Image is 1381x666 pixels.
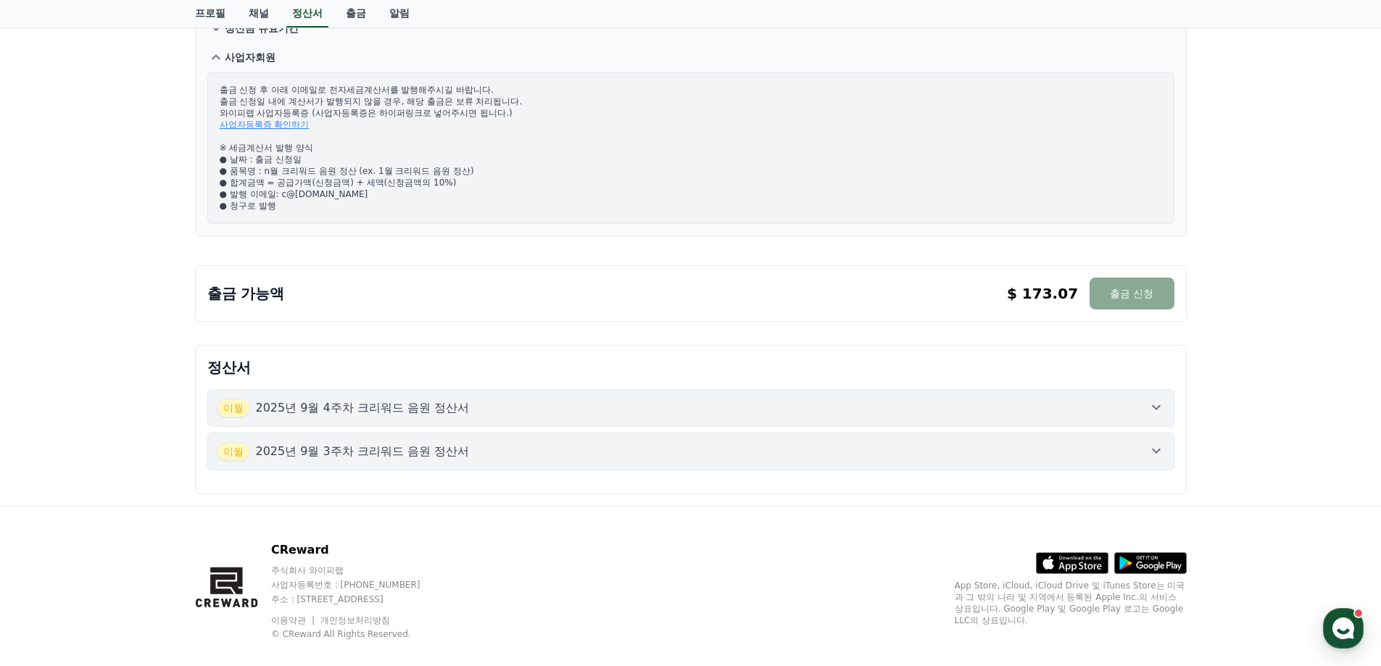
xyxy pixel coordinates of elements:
[271,579,448,591] p: 사업자등록번호 : [PHONE_NUMBER]
[320,615,390,625] a: 개인정보처리방침
[207,43,1174,72] button: 사업자회원
[271,565,448,576] p: 주식회사 와이피랩
[217,442,250,461] span: 이월
[271,594,448,605] p: 주소 : [STREET_ADDRESS]
[256,399,470,417] p: 2025년 9월 4주차 크리워드 음원 정산서
[225,50,275,64] p: 사업자회원
[1007,283,1078,304] p: $ 173.07
[220,120,310,130] a: 사업자등록증 확인하기
[207,14,1174,43] button: 정산금 유효기간
[207,433,1174,470] button: 이월 2025년 9월 3주차 크리워드 음원 정산서
[37,481,62,493] span: Home
[187,459,278,496] a: Settings
[207,357,1174,378] p: 정산서
[120,482,163,494] span: Messages
[215,481,250,493] span: Settings
[271,628,448,640] p: © CReward All Rights Reserved.
[207,389,1174,427] button: 이월 2025년 9월 4주차 크리워드 음원 정산서
[955,580,1187,626] p: App Store, iCloud, iCloud Drive 및 iTunes Store는 미국과 그 밖의 나라 및 지역에서 등록된 Apple Inc.의 서비스 상표입니다. Goo...
[220,84,1162,212] p: 출금 신청 후 아래 이메일로 전자세금계산서를 발행해주시길 바랍니다. 출금 신청일 내에 계산서가 발행되지 않을 경우, 해당 출금은 보류 처리됩니다. 와이피랩 사업자등록증 (사업...
[1090,278,1174,309] button: 출금 신청
[256,443,470,460] p: 2025년 9월 3주차 크리워드 음원 정산서
[271,615,317,625] a: 이용약관
[225,21,299,36] p: 정산금 유효기간
[207,283,285,304] p: 출금 가능액
[271,541,448,559] p: CReward
[4,459,96,496] a: Home
[96,459,187,496] a: Messages
[217,399,250,417] span: 이월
